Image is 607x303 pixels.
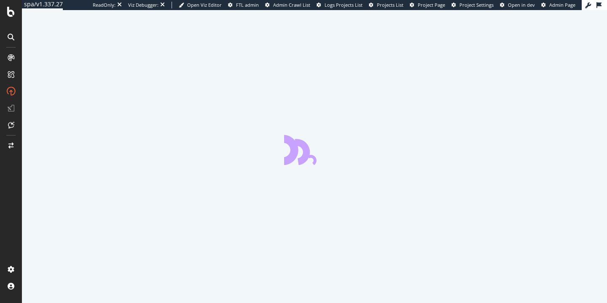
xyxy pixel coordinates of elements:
[228,2,259,8] a: FTL admin
[179,2,222,8] a: Open Viz Editor
[451,2,494,8] a: Project Settings
[549,2,575,8] span: Admin Page
[418,2,445,8] span: Project Page
[187,2,222,8] span: Open Viz Editor
[508,2,535,8] span: Open in dev
[265,2,310,8] a: Admin Crawl List
[317,2,363,8] a: Logs Projects List
[284,135,345,165] div: animation
[325,2,363,8] span: Logs Projects List
[93,2,115,8] div: ReadOnly:
[377,2,403,8] span: Projects List
[410,2,445,8] a: Project Page
[500,2,535,8] a: Open in dev
[273,2,310,8] span: Admin Crawl List
[541,2,575,8] a: Admin Page
[128,2,158,8] div: Viz Debugger:
[459,2,494,8] span: Project Settings
[369,2,403,8] a: Projects List
[236,2,259,8] span: FTL admin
